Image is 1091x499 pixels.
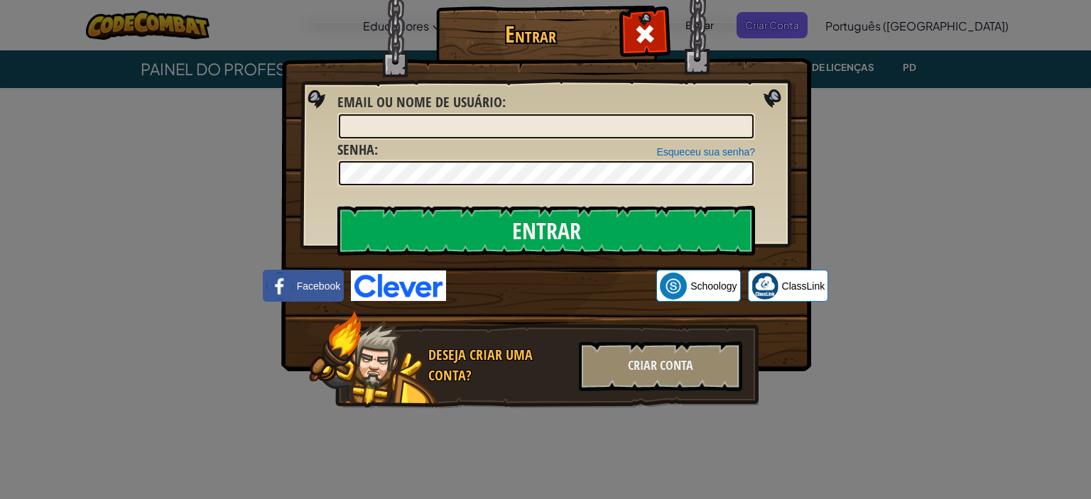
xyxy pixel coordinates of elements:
[337,92,506,113] label: :
[337,140,374,159] span: Senha
[337,92,502,111] span: Email ou nome de usuário
[297,279,340,293] span: Facebook
[337,140,378,160] label: :
[440,22,621,47] h1: Entrar
[660,273,687,300] img: schoology.png
[751,273,778,300] img: classlink-logo-small.png
[579,341,742,391] div: Criar Conta
[266,273,293,300] img: facebook_small.png
[782,279,825,293] span: ClassLink
[351,270,446,301] img: clever-logo-blue.png
[446,270,656,302] iframe: Botão "Fazer login com o Google"
[690,279,737,293] span: Schoology
[337,206,755,256] input: Entrar
[656,146,755,158] a: Esqueceu sua senha?
[428,345,570,385] div: Deseja Criar uma Conta?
